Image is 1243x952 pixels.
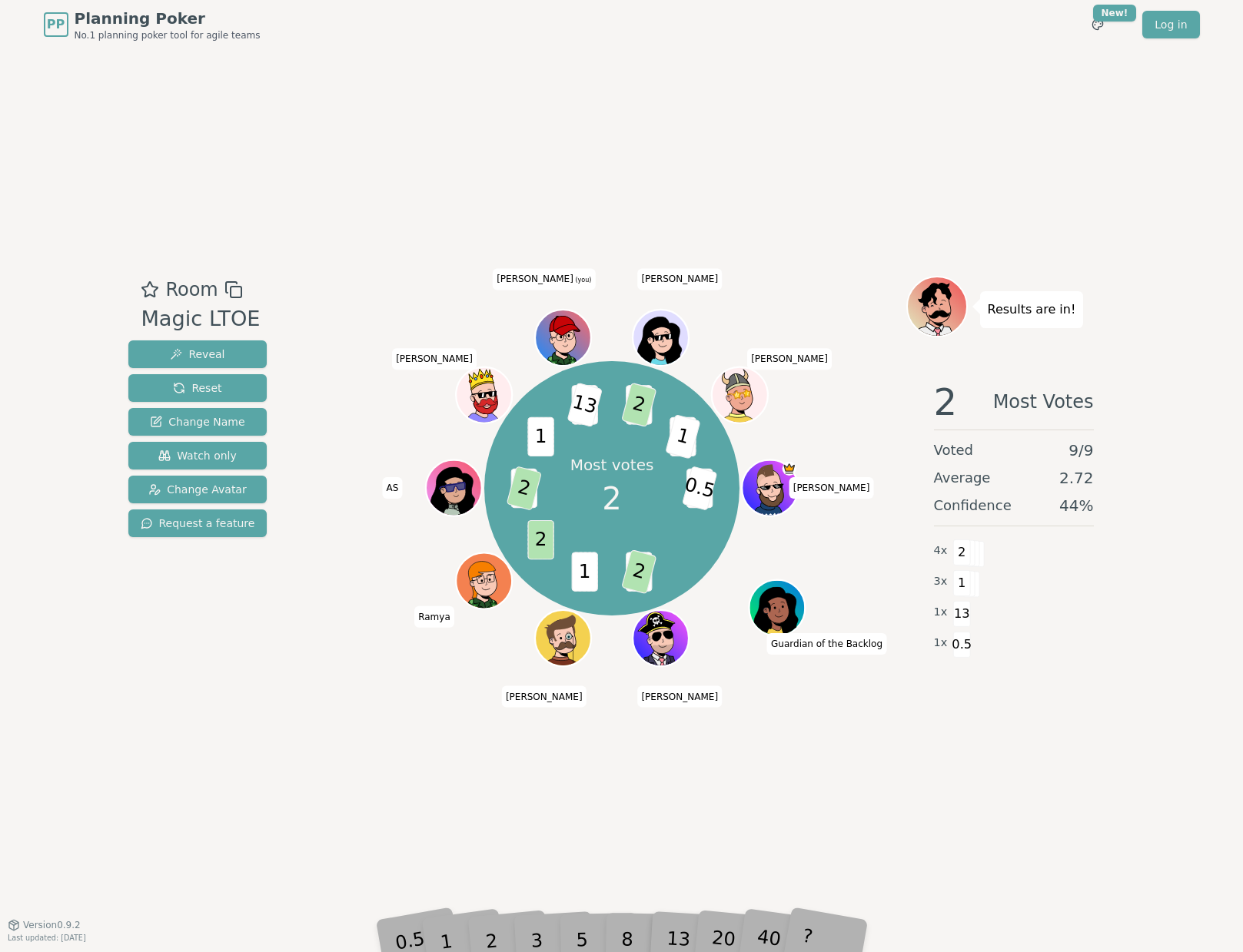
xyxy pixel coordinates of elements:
[934,495,1012,516] span: Confidence
[414,606,454,628] span: Click to change your name
[23,919,81,931] span: Version 0.9.2
[953,539,971,566] span: 2
[128,476,268,503] button: Change Avatar
[128,442,268,469] button: Watch only
[767,633,886,655] span: Click to change your name
[507,466,542,511] span: 2
[573,277,592,284] span: (you)
[1084,11,1112,38] button: New!
[128,340,268,368] button: Reveal
[502,686,587,708] span: Click to change your name
[128,374,268,402] button: Reset
[665,414,700,459] span: 1
[934,467,991,489] span: Average
[621,382,656,427] span: 2
[173,380,221,396] span: Reset
[953,601,971,627] span: 13
[567,382,603,427] span: 13
[128,408,268,436] button: Change Name
[637,269,722,290] span: Click to change your name
[537,311,590,364] button: Click to change your avatar
[747,348,832,370] span: Click to change your name
[602,476,621,522] span: 2
[934,573,948,590] span: 3 x
[150,414,244,430] span: Change Name
[934,635,948,652] span: 1 x
[141,516,255,531] span: Request a feature
[1093,5,1137,22] div: New!
[527,416,553,456] span: 1
[1059,495,1093,516] span: 44 %
[993,383,1094,420] span: Most Votes
[572,552,598,591] span: 1
[637,686,722,708] span: Click to change your name
[8,919,81,931] button: Version0.9.2
[165,276,218,304] span: Room
[682,466,717,511] span: 0.5
[934,542,948,559] span: 4 x
[8,934,86,942] span: Last updated: [DATE]
[1142,11,1199,38] a: Log in
[141,304,260,335] div: Magic LTOE
[934,383,958,420] span: 2
[953,570,971,596] span: 1
[783,462,796,476] span: Blake is the host
[988,299,1076,320] p: Results are in!
[75,8,261,29] span: Planning Poker
[934,440,974,461] span: Voted
[953,632,971,658] span: 0.5
[493,269,595,290] span: Click to change your name
[392,348,477,370] span: Click to change your name
[170,347,224,362] span: Reveal
[141,276,159,304] button: Add as favourite
[44,8,261,41] a: PPPlanning PokerNo.1 planning poker tool for agile teams
[570,454,654,476] p: Most votes
[1059,467,1094,489] span: 2.72
[148,482,247,497] span: Change Avatar
[383,477,403,499] span: Click to change your name
[527,520,553,559] span: 2
[1069,440,1093,461] span: 9 / 9
[621,549,656,594] span: 2
[158,448,237,463] span: Watch only
[47,15,65,34] span: PP
[934,604,948,621] span: 1 x
[75,29,261,41] span: No.1 planning poker tool for agile teams
[128,509,268,537] button: Request a feature
[789,477,874,499] span: Click to change your name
